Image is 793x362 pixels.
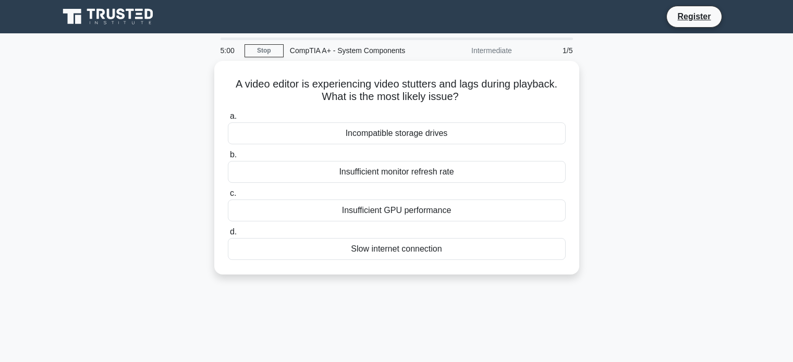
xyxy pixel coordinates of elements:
h5: A video editor is experiencing video stutters and lags during playback. What is the most likely i... [227,78,567,104]
div: 5:00 [214,40,245,61]
div: Slow internet connection [228,238,566,260]
div: Insufficient monitor refresh rate [228,161,566,183]
a: Register [671,10,717,23]
div: Incompatible storage drives [228,122,566,144]
span: d. [230,227,237,236]
div: Insufficient GPU performance [228,199,566,221]
a: Stop [245,44,284,57]
div: 1/5 [518,40,579,61]
span: c. [230,189,236,197]
span: a. [230,111,237,120]
div: Intermediate [427,40,518,61]
div: CompTIA A+ - System Components [284,40,427,61]
span: b. [230,150,237,159]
